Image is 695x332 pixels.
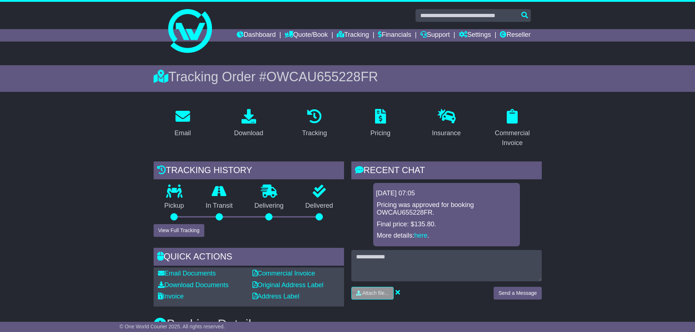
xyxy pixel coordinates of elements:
p: More details: . [377,232,516,240]
a: Download Documents [158,281,229,289]
div: Tracking [302,128,327,138]
p: In Transit [195,202,244,210]
div: Tracking history [154,161,344,181]
div: Download [234,128,263,138]
div: [DATE] 07:05 [376,190,517,198]
a: Tracking [297,106,332,141]
p: Final price: $135.80. [377,220,516,229]
a: Financials [378,29,411,42]
div: Email [174,128,191,138]
a: Settings [459,29,491,42]
div: Tracking Order # [154,69,542,85]
div: Pricing [370,128,390,138]
a: Commercial Invoice [252,270,315,277]
span: OWCAU655228FR [266,69,378,84]
p: Pricing was approved for booking OWCAU655228FR. [377,201,516,217]
a: Commercial Invoice [483,106,542,151]
a: Download [229,106,268,141]
a: Dashboard [237,29,276,42]
a: Insurance [427,106,466,141]
div: Insurance [432,128,461,138]
a: Address Label [252,293,300,300]
a: Invoice [158,293,184,300]
p: Delivered [294,202,344,210]
p: Pickup [154,202,195,210]
a: Support [420,29,450,42]
button: View Full Tracking [154,224,204,237]
a: Reseller [500,29,530,42]
button: Send a Message [494,287,541,300]
div: Commercial Invoice [488,128,537,148]
a: Quote/Book [285,29,328,42]
a: Tracking [337,29,369,42]
a: Original Address Label [252,281,324,289]
div: RECENT CHAT [351,161,542,181]
div: Quick Actions [154,248,344,267]
span: © One World Courier 2025. All rights reserved. [120,324,225,329]
a: Pricing [366,106,395,141]
h3: Booking Details [154,317,542,332]
a: here [414,232,428,239]
a: Email [170,106,196,141]
a: Email Documents [158,270,216,277]
p: Delivering [244,202,295,210]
